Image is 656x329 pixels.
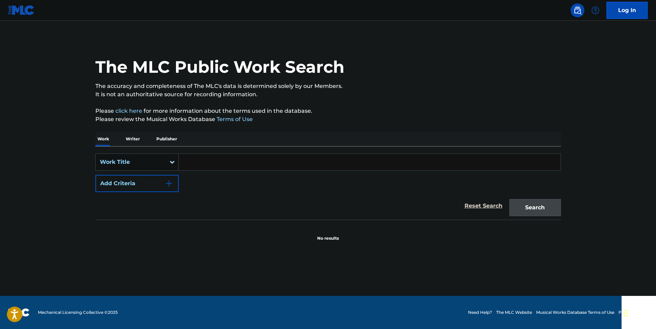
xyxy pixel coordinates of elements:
[624,303,628,323] div: Drag
[95,132,111,146] p: Work
[95,115,561,123] p: Please review the Musical Works Database
[591,6,600,14] img: help
[38,309,118,316] span: Mechanical Licensing Collective © 2025
[618,309,648,316] a: Privacy Policy
[165,179,173,188] img: 9d2ae6d4665cec9f34b9.svg
[154,132,179,146] p: Publisher
[571,3,584,17] a: Public Search
[8,308,30,317] img: logo
[8,5,35,15] img: MLC Logo
[589,3,602,17] div: Help
[95,57,344,77] h1: The MLC Public Work Search
[95,153,561,220] form: Search Form
[95,90,561,99] p: It is not an authoritative source for recording information.
[115,108,142,114] a: click here
[95,107,561,115] p: Please for more information about the terms used in the database.
[215,116,253,122] a: Terms of Use
[95,175,179,192] button: Add Criteria
[573,6,582,14] img: search
[536,309,614,316] a: Musical Works Database Terms of Use
[468,309,492,316] a: Need Help?
[606,2,648,19] a: Log In
[622,296,656,329] iframe: Chat Widget
[124,132,142,146] p: Writer
[100,158,162,166] div: Work Title
[95,82,561,90] p: The accuracy and completeness of The MLC's data is determined solely by our Members.
[496,309,532,316] a: The MLC Website
[317,227,339,241] p: No results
